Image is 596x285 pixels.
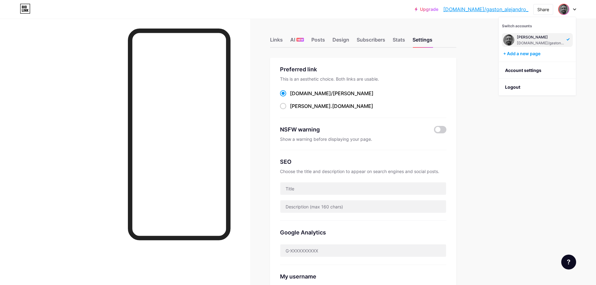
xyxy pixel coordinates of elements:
[280,182,446,195] input: Title
[290,90,373,97] div: [DOMAIN_NAME]/
[290,36,304,47] div: AI
[537,6,549,13] div: Share
[280,244,446,257] input: G-XXXXXXXXXX
[280,158,446,166] div: SEO
[280,65,446,73] div: Preferred link
[280,272,446,281] div: My username
[357,36,385,47] div: Subscribers
[415,7,438,12] a: Upgrade
[333,90,373,96] span: [PERSON_NAME]
[290,103,331,109] span: [PERSON_NAME]
[332,36,349,47] div: Design
[517,35,565,40] div: [PERSON_NAME]
[503,34,514,46] img: gaston pisoni
[297,38,303,42] span: NEW
[270,36,283,47] div: Links
[517,41,565,46] div: [DOMAIN_NAME]/gaston_alejandro_
[393,36,405,47] div: Stats
[502,24,532,28] span: Switch accounts
[311,36,325,47] div: Posts
[280,125,425,134] div: NSFW warning
[280,76,446,82] div: This is an aesthetic choice. Both links are usable.
[280,228,446,237] div: Google Analytics
[503,51,573,57] div: + Add a new page
[413,36,432,47] div: Settings
[443,6,528,13] a: [DOMAIN_NAME]/gaston_alejandro_
[290,102,373,110] div: .[DOMAIN_NAME]
[280,136,446,142] div: Show a warning before displaying your page.
[499,79,576,96] li: Logout
[499,62,576,79] a: Account settings
[559,4,569,14] img: gaston pisoni
[280,168,446,175] div: Choose the title and description to appear on search engines and social posts.
[280,200,446,213] input: Description (max 160 chars)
